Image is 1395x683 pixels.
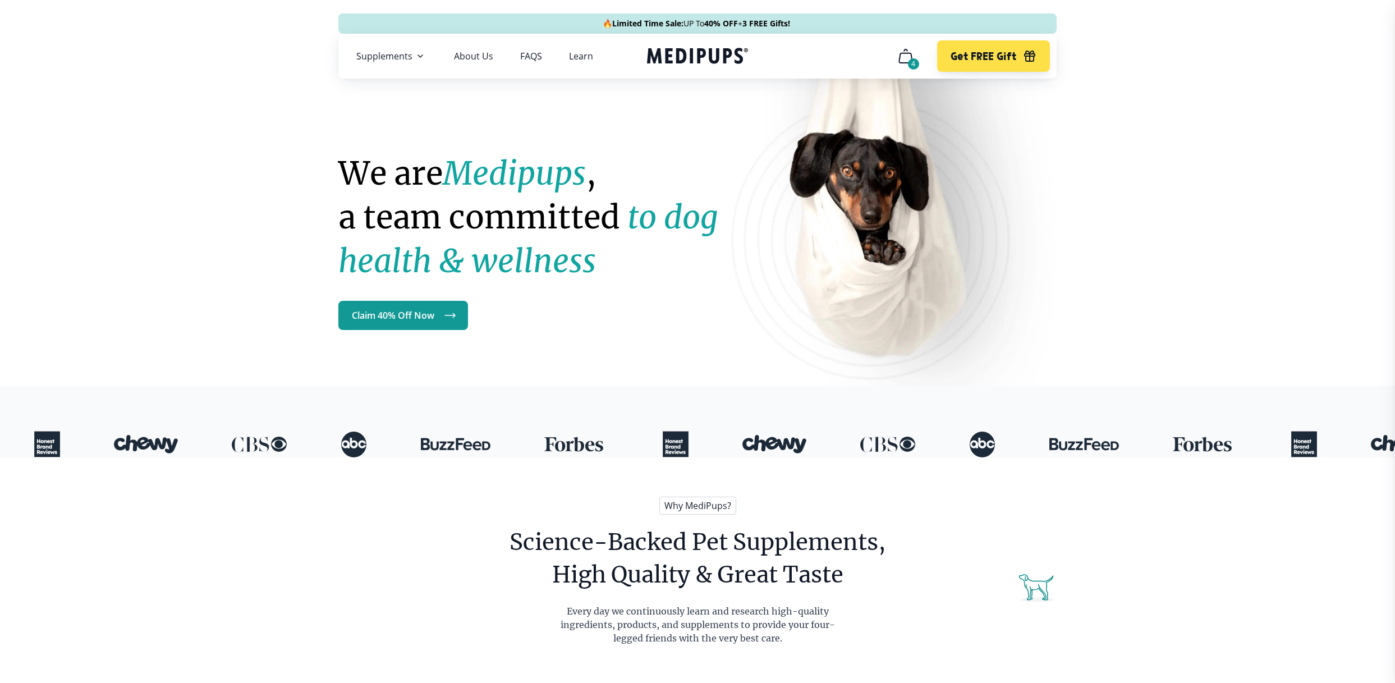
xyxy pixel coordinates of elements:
span: Get FREE Gift [951,50,1016,63]
a: FAQS [520,51,542,62]
button: Get FREE Gift [937,40,1050,72]
h2: Science-Backed Pet Supplements, High Quality & Great Taste [510,526,885,591]
img: Natural dog supplements for joint and coat health [731,17,1068,429]
a: Medipups [647,45,748,68]
a: Learn [569,51,593,62]
span: Supplements [356,51,412,62]
a: About Us [454,51,493,62]
p: Every day we continuously learn and research high-quality ingredients, products, and supplements ... [547,604,848,645]
div: 4 [908,58,919,70]
button: Supplements [356,49,427,63]
span: 🔥 UP To + [603,18,790,29]
a: Claim 40% Off Now [338,301,468,330]
span: Why MediPups? [659,497,736,515]
button: cart [892,43,919,70]
h1: We are , a team committed [338,152,749,283]
strong: Medipups [443,154,586,193]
